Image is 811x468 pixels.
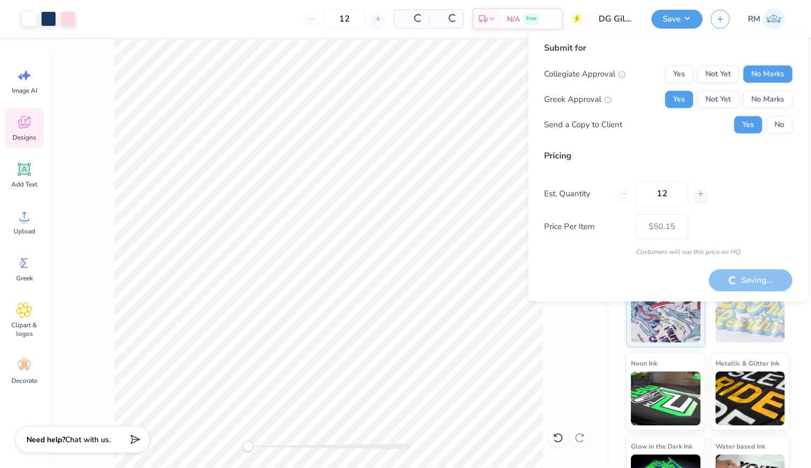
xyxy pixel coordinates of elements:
[766,116,792,133] button: No
[11,180,37,189] span: Add Text
[243,441,253,452] div: Accessibility label
[697,65,739,82] button: Not Yet
[544,247,792,257] div: Customers will see this price on HQ.
[716,357,779,369] span: Metallic & Glitter Ink
[507,13,520,25] span: N/A
[665,65,693,82] button: Yes
[544,68,626,80] div: Collegiate Approval
[743,91,792,108] button: No Marks
[12,133,36,142] span: Designs
[590,8,643,30] input: Untitled Design
[6,321,42,338] span: Clipart & logos
[631,441,692,452] span: Glow in the Dark Ink
[763,8,785,30] img: Raffaela Manoy
[544,221,628,233] label: Price Per Item
[526,15,537,23] span: Free
[631,371,700,425] img: Neon Ink
[544,42,792,54] div: Submit for
[13,227,35,236] span: Upload
[651,10,703,29] button: Save
[716,288,785,342] img: Puff Ink
[697,91,739,108] button: Not Yet
[65,435,111,445] span: Chat with us.
[11,376,37,385] span: Decorate
[631,357,657,369] span: Neon Ink
[16,274,33,283] span: Greek
[631,288,700,342] img: Standard
[544,149,792,162] div: Pricing
[734,116,762,133] button: Yes
[12,86,37,95] span: Image AI
[743,8,789,30] a: RM
[544,119,622,131] div: Send a Copy to Client
[636,181,688,206] input: – –
[665,91,693,108] button: Yes
[748,13,760,25] span: RM
[743,65,792,82] button: No Marks
[544,93,611,106] div: Greek Approval
[544,188,608,200] label: Est. Quantity
[716,371,785,425] img: Metallic & Glitter Ink
[324,9,366,29] input: – –
[26,435,65,445] strong: Need help?
[716,441,765,452] span: Water based Ink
